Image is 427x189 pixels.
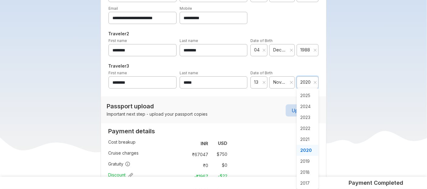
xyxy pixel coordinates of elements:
td: -₹ 1967 [185,172,211,180]
td: ₹ 67047 [185,150,211,159]
span: 2024 [297,101,319,112]
svg: close [262,81,266,84]
span: Gratuity [108,161,130,167]
span: 13 [254,79,261,85]
span: 2023 [297,112,319,123]
svg: close [313,81,317,84]
label: Date of Birth [250,38,273,43]
label: Last name [180,38,198,43]
button: Upload [286,104,314,117]
button: Clear [262,47,266,53]
button: Clear [290,47,293,53]
h2: Payment details [108,128,227,135]
h2: Passport upload [107,103,208,110]
td: : [183,138,185,149]
button: Clear [313,79,317,86]
label: Email [108,6,118,11]
td: : [183,160,185,171]
span: 2021 [297,134,319,145]
span: 04 [254,47,261,53]
td: : [183,171,185,182]
span: 1988 [300,47,311,53]
button: Clear [262,79,266,86]
strong: USD [218,141,227,146]
label: First name [108,38,127,43]
label: Last name [180,71,198,75]
label: Mobile [180,6,192,11]
span: 2019 [297,156,319,167]
p: Important next step - upload your passport copies [107,111,208,117]
strong: INR [201,141,208,146]
span: 2020 [300,79,311,85]
td: Cost breakup [108,138,182,149]
td: $ 750 [211,150,227,159]
h5: Payment Completed [349,179,404,187]
button: Clear [313,47,317,53]
span: December [273,47,287,53]
svg: close [262,48,266,52]
td: $ 0 [211,161,227,170]
label: Date of Birth [250,71,273,75]
span: 2020 [297,145,319,156]
span: November [273,79,287,85]
label: First name [108,71,127,75]
td: Cruise charges [108,149,182,160]
span: 2025 [297,90,319,101]
svg: close [290,81,293,84]
button: Clear [290,79,293,86]
td: -$ 22 [211,172,227,180]
span: 2017 [297,178,319,189]
span: 2018 [297,167,319,178]
td: ₹ 0 [185,161,211,170]
span: Discount [108,172,133,178]
h5: Traveler 2 [107,30,320,37]
svg: close [290,48,293,52]
td: : [183,149,185,160]
span: 2022 [297,123,319,134]
svg: close [313,48,317,52]
h5: Traveler 3 [107,62,320,70]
